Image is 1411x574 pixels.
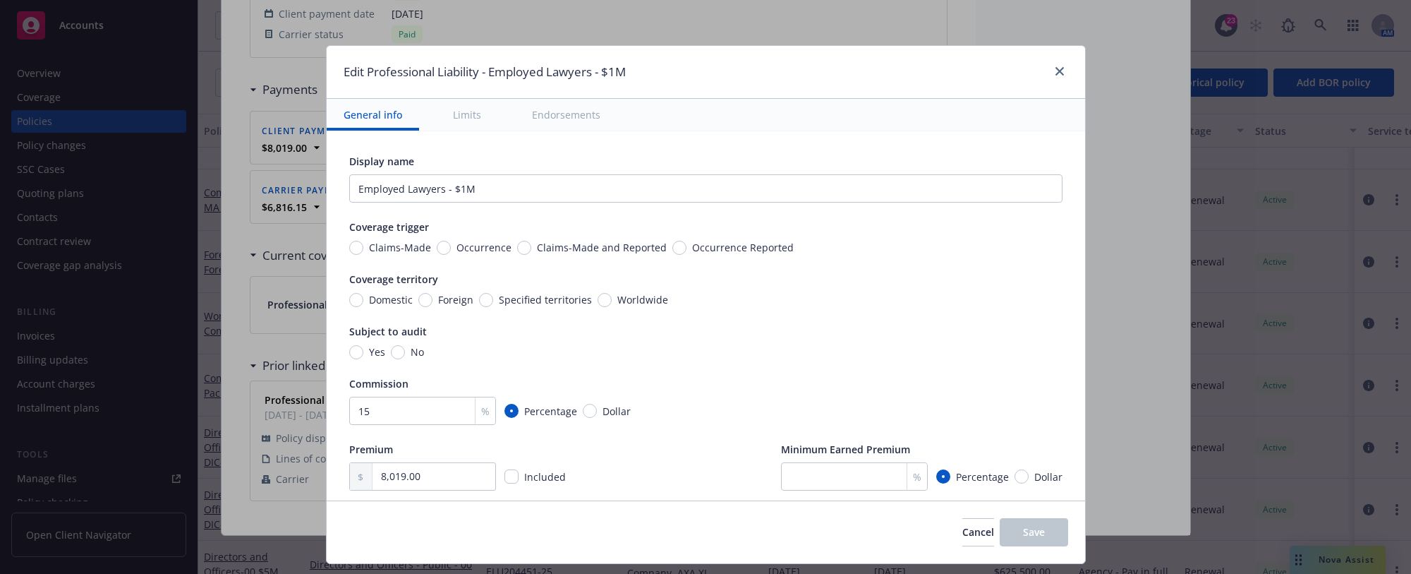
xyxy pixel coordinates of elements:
input: Claims-Made [349,241,363,255]
span: % [913,470,921,484]
span: Domestic [369,292,413,307]
input: Occurrence Reported [672,241,686,255]
span: Percentage [956,470,1009,484]
span: Occurrence Reported [692,240,794,255]
span: Specified territories [499,292,592,307]
span: Claims-Made and Reported [537,240,667,255]
span: Occurrence [456,240,511,255]
span: Foreign [438,292,473,307]
input: Percentage [504,404,519,418]
button: Endorsements [515,99,617,131]
input: Worldwide [598,293,612,307]
span: Included [524,470,566,484]
span: Yes [369,345,385,359]
span: Claims-Made [369,240,431,255]
span: Cancel [962,525,994,539]
span: No [411,345,424,359]
input: Yes [349,345,363,359]
span: Subject to audit [349,325,427,338]
input: No [391,345,405,359]
input: Claims-Made and Reported [517,241,531,255]
span: Minimum Earned Premium [781,443,910,456]
input: Dollar [583,404,597,418]
button: General info [327,99,419,131]
span: Coverage territory [349,273,438,286]
h1: Edit Professional Liability - Employed Lawyers - $1M [344,63,626,81]
span: Coverage trigger [349,220,429,234]
span: Dollar [602,404,631,419]
input: Occurrence [437,241,451,255]
button: Limits [436,99,498,131]
span: Worldwide [617,292,668,307]
input: Foreign [418,293,432,307]
span: Display name [349,155,414,168]
span: Premium [349,443,393,456]
input: 0.00 [373,463,495,490]
input: Specified territories [479,293,493,307]
span: Percentage [524,404,577,419]
input: Domestic [349,293,363,307]
span: Commission [349,377,408,390]
button: Cancel [962,518,994,546]
span: % [481,404,490,419]
input: Percentage [936,470,950,484]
